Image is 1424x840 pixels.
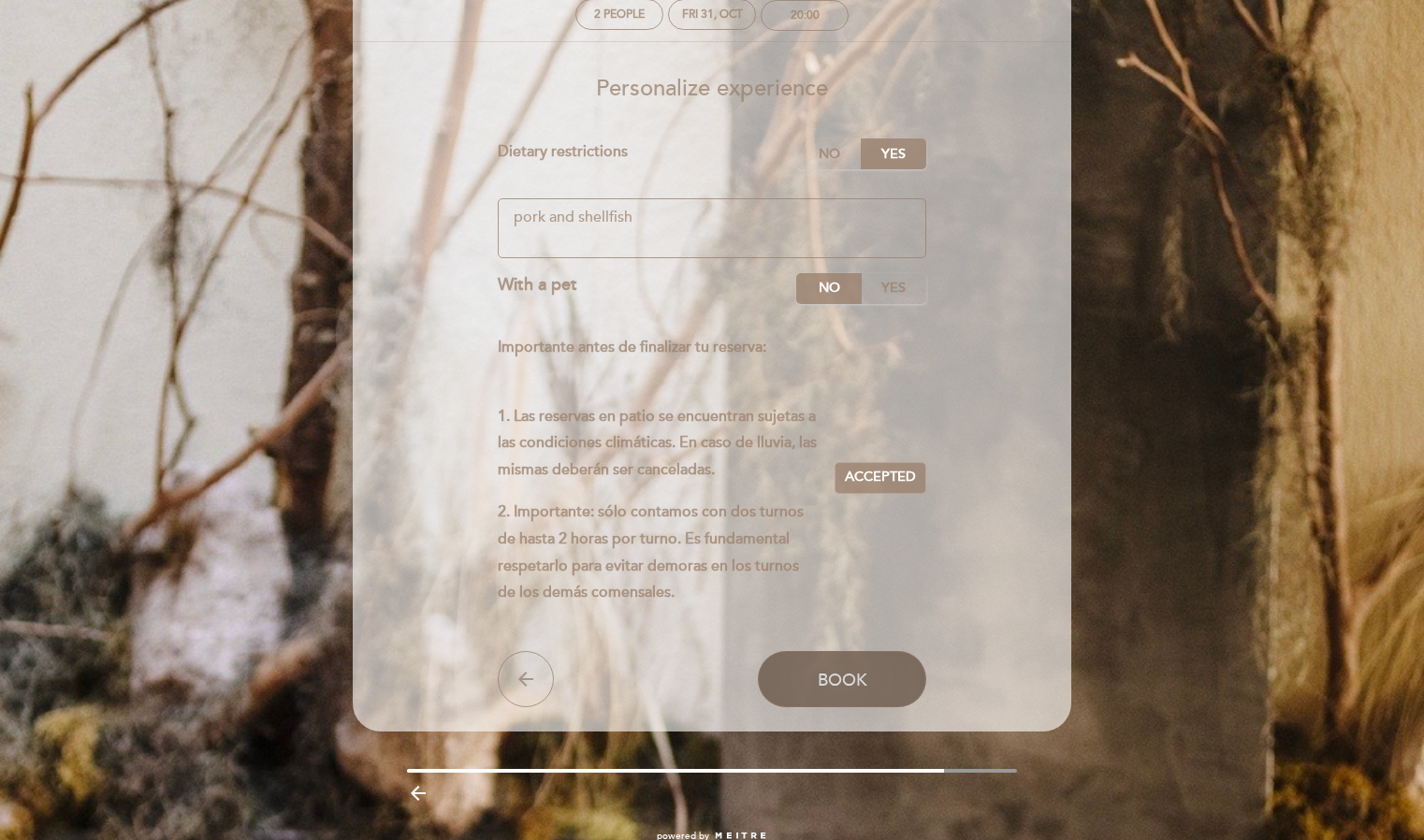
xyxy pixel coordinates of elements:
label: Yes [861,273,926,304]
i: arrow_back [515,668,537,690]
div: Dietary restrictions [498,138,797,169]
p: 1. Las reservas en patio se encuentran sujetas a las condiciones climáticas. En caso de lluvia, l... [498,403,821,484]
span: 2 people [594,7,645,22]
div: Fri 31, Oct [682,7,743,22]
button: Book [758,651,926,707]
div: 20:00 [791,8,820,22]
label: Yes [861,138,926,169]
label: No [796,273,862,304]
button: arrow_back [498,651,554,707]
p: 2. Importante: sólo contamos con dos turnos de hasta 2 horas por turno. Es fundamental respetarlo... [498,499,821,606]
div: With a pet [498,273,577,304]
span: Accepted [845,468,916,487]
button: Accepted [835,462,926,494]
strong: Importante antes de finalizar tu reserva: [498,338,766,356]
label: No [796,138,862,169]
span: Personalize experience [596,75,828,102]
span: Book [818,670,867,690]
i: arrow_backward [407,782,429,804]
